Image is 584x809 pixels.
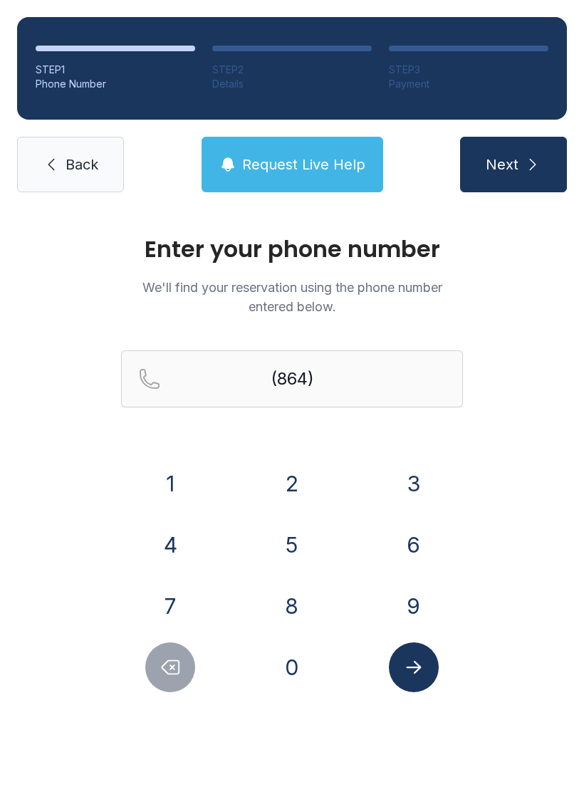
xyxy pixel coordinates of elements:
button: 4 [145,520,195,570]
input: Reservation phone number [121,350,463,407]
div: Phone Number [36,77,195,91]
button: 2 [267,459,317,508]
button: 9 [389,581,439,631]
span: Request Live Help [242,155,365,174]
button: 6 [389,520,439,570]
div: STEP 3 [389,63,548,77]
div: Details [212,77,372,91]
h1: Enter your phone number [121,238,463,261]
p: We'll find your reservation using the phone number entered below. [121,278,463,316]
span: Back [66,155,98,174]
button: 3 [389,459,439,508]
button: 1 [145,459,195,508]
button: Delete number [145,642,195,692]
div: STEP 2 [212,63,372,77]
button: Submit lookup form [389,642,439,692]
button: 7 [145,581,195,631]
div: Payment [389,77,548,91]
button: 5 [267,520,317,570]
button: 8 [267,581,317,631]
div: STEP 1 [36,63,195,77]
span: Next [486,155,518,174]
button: 0 [267,642,317,692]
